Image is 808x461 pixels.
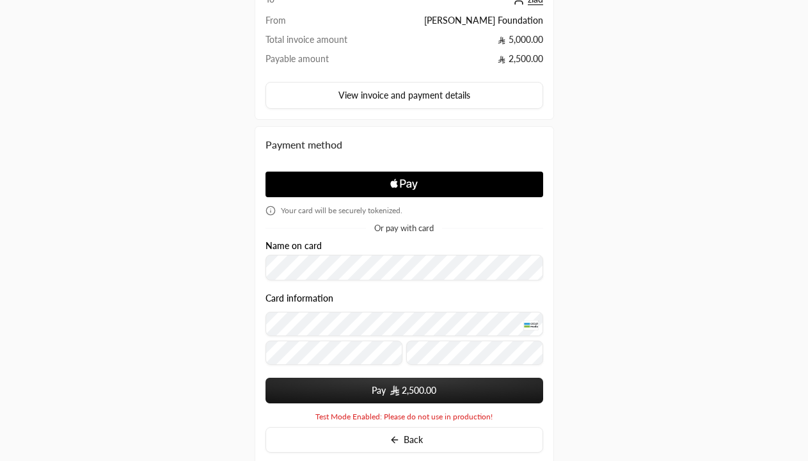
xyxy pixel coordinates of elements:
span: Test Mode Enabled: Please do not use in production! [315,412,493,422]
td: From [265,14,379,33]
img: MADA [523,319,539,330]
div: Payment method [265,137,543,152]
div: Card information [265,293,543,369]
button: Back [265,427,543,453]
span: 2,500.00 [402,384,436,397]
span: Your card will be securely tokenized. [281,206,402,216]
td: Total invoice amount [265,33,379,53]
label: Name on card [265,241,322,251]
button: Pay SAR2,500.00 [265,378,543,403]
td: Payable amount [265,53,379,72]
input: CVC [406,341,543,365]
div: Name on card [265,241,543,281]
td: 5,000.00 [378,33,543,53]
span: Back [404,435,423,444]
td: 2,500.00 [378,53,543,72]
input: Credit Card [265,312,543,336]
img: SAR [390,385,399,396]
input: Expiry date [265,341,402,365]
td: [PERSON_NAME] Foundation [378,14,543,33]
span: Or pay with card [374,224,434,232]
legend: Card information [265,293,333,303]
button: View invoice and payment details [265,82,543,109]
